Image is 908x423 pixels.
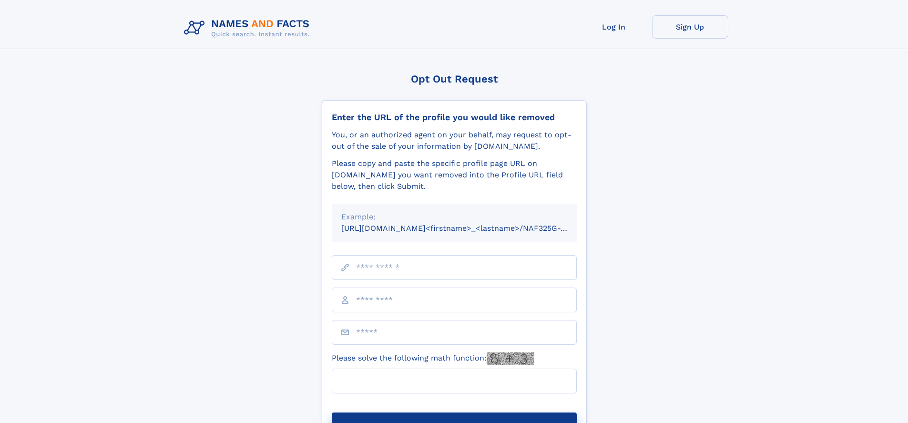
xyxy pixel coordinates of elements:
[341,211,567,223] div: Example:
[322,73,587,85] div: Opt Out Request
[341,224,595,233] small: [URL][DOMAIN_NAME]<firstname>_<lastname>/NAF325G-xxxxxxxx
[180,15,317,41] img: Logo Names and Facts
[332,352,534,365] label: Please solve the following math function:
[576,15,652,39] a: Log In
[332,158,577,192] div: Please copy and paste the specific profile page URL on [DOMAIN_NAME] you want removed into the Pr...
[652,15,728,39] a: Sign Up
[332,112,577,123] div: Enter the URL of the profile you would like removed
[332,129,577,152] div: You, or an authorized agent on your behalf, may request to opt-out of the sale of your informatio...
